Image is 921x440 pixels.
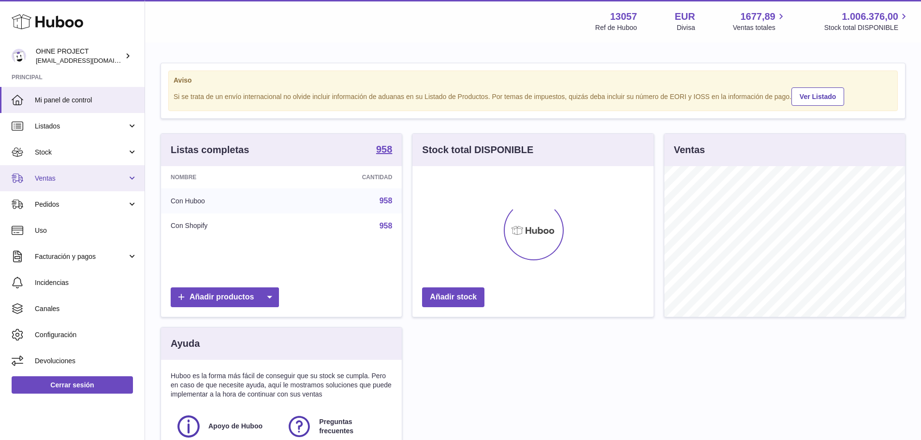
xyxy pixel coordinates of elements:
[12,376,133,394] a: Cerrar sesión
[35,330,137,340] span: Configuración
[171,287,279,307] a: Añadir productos
[208,422,263,431] span: Apoyo de Huboo
[380,197,393,205] a: 958
[289,166,402,188] th: Cantidad
[171,143,249,156] h3: Listas completas
[35,356,137,366] span: Devoluciones
[174,86,892,106] div: Si se trata de un envío internacional no olvide incluir información de aduanas en su Listado de P...
[677,23,695,32] div: Divisa
[740,10,775,23] span: 1677,89
[171,337,200,350] h3: Ayuda
[36,47,123,65] div: OHNE PROJECT
[376,144,392,156] a: 958
[35,96,137,105] span: Mi panel de control
[824,23,909,32] span: Stock total DISPONIBLE
[12,49,26,63] img: internalAdmin-13057@internal.huboo.com
[422,143,533,156] h3: Stock total DISPONIBLE
[791,87,844,106] a: Ver Listado
[35,174,127,183] span: Ventas
[174,76,892,85] strong: Aviso
[35,148,127,157] span: Stock
[35,122,127,131] span: Listados
[35,304,137,313] span: Canales
[161,166,289,188] th: Nombre
[161,188,289,213] td: Con Huboo
[376,144,392,154] strong: 958
[610,10,637,23] strong: 13057
[422,287,484,307] a: Añadir stock
[171,371,392,399] p: Huboo es la forma más fácil de conseguir que su stock se cumpla. Pero en caso de que necesite ayu...
[733,10,787,32] a: 1677,89 Ventas totales
[35,200,127,209] span: Pedidos
[380,222,393,230] a: 958
[675,10,695,23] strong: EUR
[674,143,705,156] h3: Ventas
[733,23,787,32] span: Ventas totales
[161,213,289,239] td: Con Shopify
[35,252,127,261] span: Facturación y pagos
[824,10,909,32] a: 1.006.376,00 Stock total DISPONIBLE
[286,413,387,440] a: Preguntas frecuentes
[35,278,137,287] span: Incidencias
[595,23,637,32] div: Ref de Huboo
[319,417,386,436] span: Preguntas frecuentes
[842,10,898,23] span: 1.006.376,00
[175,413,277,440] a: Apoyo de Huboo
[35,226,137,235] span: Uso
[36,57,142,64] span: [EMAIL_ADDRESS][DOMAIN_NAME]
